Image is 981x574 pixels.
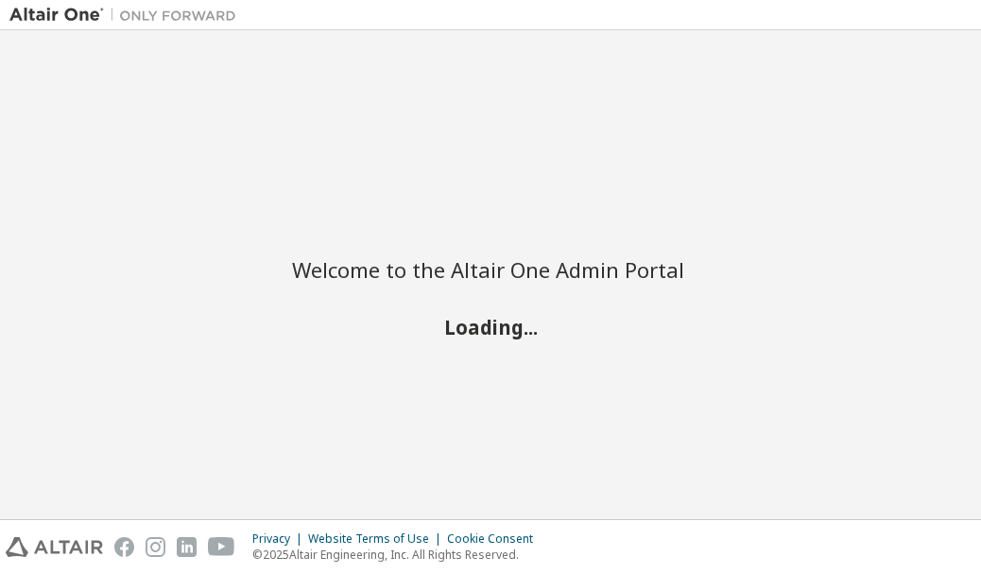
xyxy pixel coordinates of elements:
[447,531,544,547] div: Cookie Consent
[114,537,134,557] img: facebook.svg
[208,537,235,557] img: youtube.svg
[308,531,447,547] div: Website Terms of Use
[146,537,165,557] img: instagram.svg
[292,314,689,339] h2: Loading...
[292,256,689,283] h2: Welcome to the Altair One Admin Portal
[6,537,103,557] img: altair_logo.svg
[252,531,308,547] div: Privacy
[9,6,246,25] img: Altair One
[252,547,544,563] p: © 2025 Altair Engineering, Inc. All Rights Reserved.
[177,537,197,557] img: linkedin.svg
